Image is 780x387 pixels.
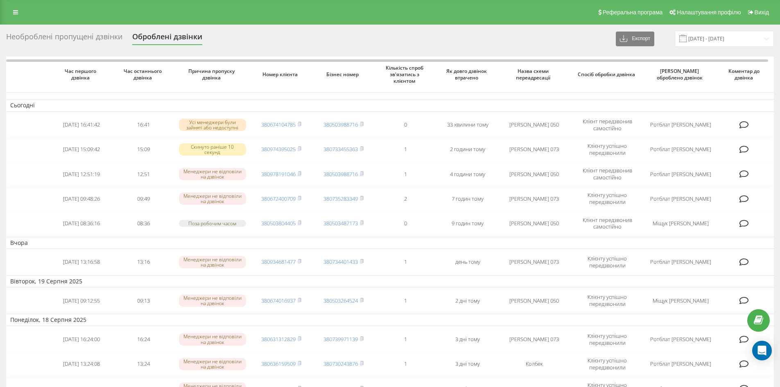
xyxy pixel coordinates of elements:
[50,289,113,312] td: [DATE] 09:12:55
[6,237,774,249] td: Вчора
[261,297,296,304] a: 380674016937
[499,113,570,136] td: [PERSON_NAME] 050
[323,258,358,265] a: 380734401433
[499,163,570,186] td: [PERSON_NAME] 050
[113,251,175,274] td: 13:16
[499,289,570,312] td: [PERSON_NAME] 050
[499,187,570,210] td: [PERSON_NAME] 073
[179,294,246,307] div: Менеджери не відповіли на дзвінок
[374,138,436,161] td: 1
[323,121,358,128] a: 380503988716
[645,138,716,161] td: Ротблат [PERSON_NAME]
[436,251,499,274] td: день тому
[6,314,774,326] td: Понеділок, 18 Серпня 2025
[261,170,296,178] a: 380978191046
[113,138,175,161] td: 15:09
[113,289,175,312] td: 09:13
[323,360,358,367] a: 380730243876
[113,187,175,210] td: 09:49
[261,335,296,343] a: 380631312829
[570,251,645,274] td: Клієнту успішно передзвонили
[374,113,436,136] td: 0
[752,341,772,360] div: Open Intercom Messenger
[616,32,654,46] button: Експорт
[645,187,716,210] td: Ротблат [PERSON_NAME]
[132,32,202,45] div: Оброблені дзвінки
[179,168,246,180] div: Менеджери не відповіли на дзвінок
[113,113,175,136] td: 16:41
[570,187,645,210] td: Клієнту успішно передзвонили
[374,353,436,376] td: 1
[120,68,168,81] span: Час останнього дзвінка
[6,99,774,111] td: Сьогодні
[261,360,296,367] a: 380636159509
[113,212,175,235] td: 08:36
[499,138,570,161] td: [PERSON_NAME] 073
[499,328,570,351] td: [PERSON_NAME] 073
[436,353,499,376] td: 3 дні тому
[113,328,175,351] td: 16:24
[645,113,716,136] td: Ротблат [PERSON_NAME]
[645,353,716,376] td: Ротблат [PERSON_NAME]
[179,333,246,345] div: Менеджери не відповіли на дзвінок
[261,195,296,202] a: 380672400709
[436,187,499,210] td: 7 годин тому
[499,251,570,274] td: [PERSON_NAME] 073
[755,9,769,16] span: Вихід
[374,251,436,274] td: 1
[50,113,113,136] td: [DATE] 16:41:42
[323,297,358,304] a: 380503264524
[179,256,246,268] div: Менеджери не відповіли на дзвінок
[6,32,122,45] div: Необроблені пропущені дзвінки
[677,9,741,16] span: Налаштування профілю
[323,335,358,343] a: 380739971139
[570,353,645,376] td: Клієнту успішно передзвонили
[570,163,645,186] td: Клієнт передзвонив самостійно
[323,170,358,178] a: 380503988716
[436,163,499,186] td: 4 години тому
[381,65,430,84] span: Кількість спроб зв'язатись з клієнтом
[443,68,492,81] span: Як довго дзвінок втрачено
[436,113,499,136] td: 33 хвилини тому
[179,358,246,370] div: Менеджери не відповіли на дзвінок
[261,121,296,128] a: 380674104785
[113,163,175,186] td: 12:51
[570,328,645,351] td: Клієнту успішно передзвонили
[182,68,243,81] span: Причина пропуску дзвінка
[50,163,113,186] td: [DATE] 12:51:19
[436,212,499,235] td: 9 годин тому
[179,220,246,227] div: Поза робочим часом
[323,220,358,227] a: 380503487173
[652,68,709,81] span: [PERSON_NAME] оброблено дзвінок
[261,220,296,227] a: 380503804405
[436,138,499,161] td: 2 години тому
[374,163,436,186] td: 1
[577,71,638,78] span: Спосіб обробки дзвінка
[179,192,246,205] div: Менеджери не відповіли на дзвінок
[261,145,296,153] a: 380974395025
[645,289,716,312] td: Міщук [PERSON_NAME]
[499,212,570,235] td: [PERSON_NAME] 050
[506,68,563,81] span: Назва схеми переадресації
[645,251,716,274] td: Ротблат [PERSON_NAME]
[323,145,358,153] a: 380733455363
[261,258,296,265] a: 380934681477
[374,289,436,312] td: 1
[645,163,716,186] td: Ротблат [PERSON_NAME]
[570,138,645,161] td: Клієнту успішно передзвонили
[723,68,767,81] span: Коментар до дзвінка
[570,289,645,312] td: Клієнту успішно передзвонили
[179,119,246,131] div: Усі менеджери були зайняті або недоступні
[113,353,175,376] td: 13:24
[323,195,358,202] a: 380735283349
[57,68,106,81] span: Час першого дзвінка
[603,9,663,16] span: Реферальна програма
[50,251,113,274] td: [DATE] 13:16:58
[645,212,716,235] td: Міщук [PERSON_NAME]
[50,212,113,235] td: [DATE] 08:36:16
[570,113,645,136] td: Клієнт передзвонив самостійно
[257,71,306,78] span: Номер клієнта
[50,138,113,161] td: [DATE] 15:09:42
[6,275,774,287] td: Вівторок, 19 Серпня 2025
[50,328,113,351] td: [DATE] 16:24:00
